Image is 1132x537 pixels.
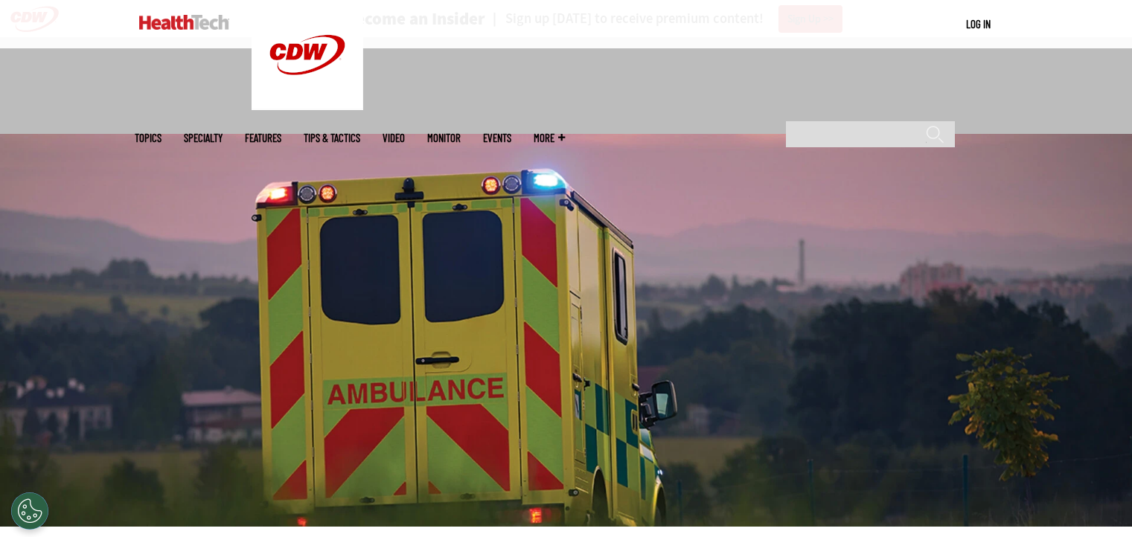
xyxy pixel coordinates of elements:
img: Home [139,15,229,30]
span: Specialty [184,132,223,144]
a: Features [245,132,281,144]
a: MonITor [427,132,461,144]
a: Video [383,132,405,144]
a: Log in [966,17,991,30]
a: CDW [252,98,363,114]
a: Events [483,132,511,144]
a: Tips & Tactics [304,132,360,144]
span: More [534,132,565,144]
div: Cookies Settings [11,492,48,530]
button: Open Preferences [11,492,48,530]
span: Topics [135,132,162,144]
div: User menu [966,16,991,32]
